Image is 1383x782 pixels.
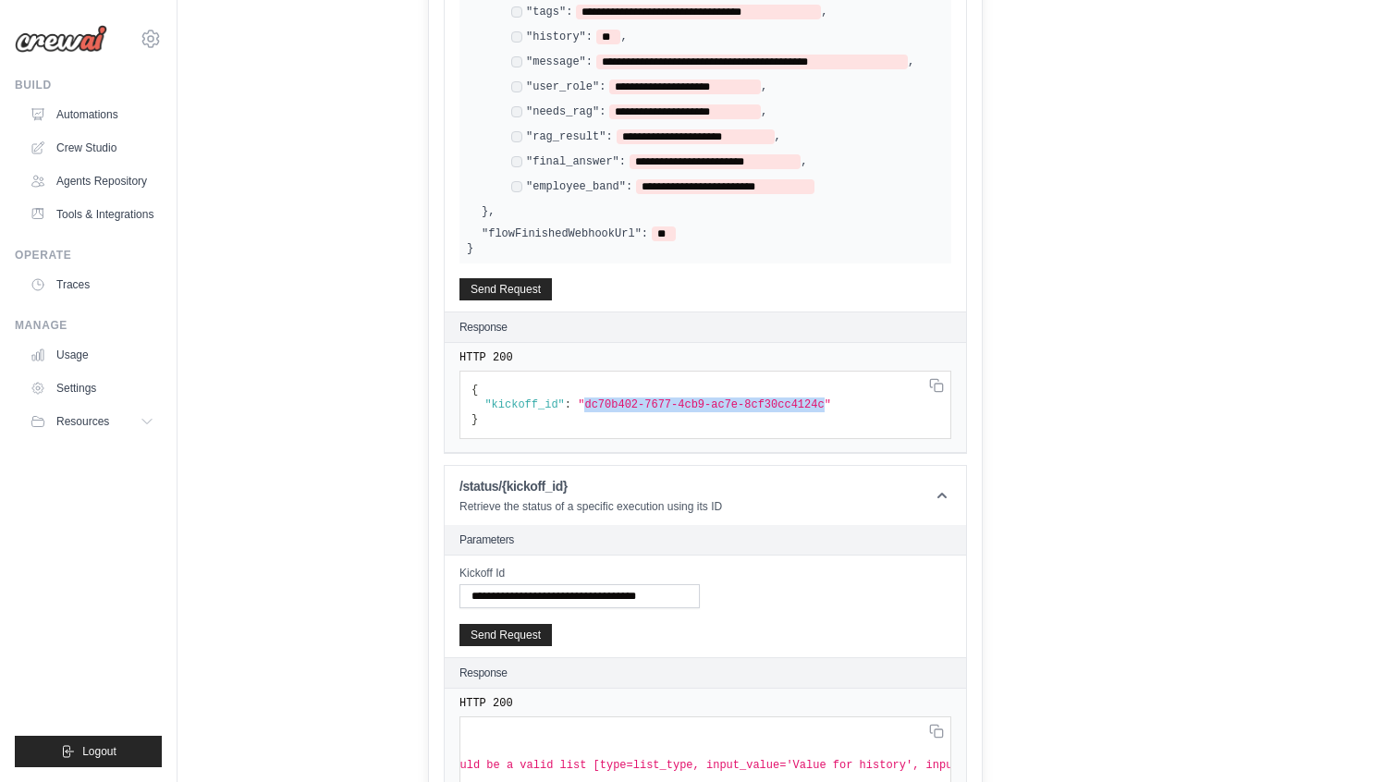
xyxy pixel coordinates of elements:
[565,398,571,411] span: :
[482,226,648,241] label: "flowFinishedWebhookUrl":
[22,407,162,436] button: Resources
[459,320,508,335] h2: Response
[15,78,162,92] div: Build
[761,79,767,94] span: ,
[526,104,606,119] label: "needs_rag":
[22,200,162,229] a: Tools & Integrations
[526,55,593,69] label: "message":
[526,5,572,19] label: "tags":
[22,133,162,163] a: Crew Studio
[459,624,552,646] button: Send Request
[801,154,807,169] span: ,
[22,340,162,370] a: Usage
[459,532,951,547] h2: Parameters
[22,166,162,196] a: Agents Repository
[15,248,162,263] div: Operate
[488,204,495,219] span: ,
[56,414,109,429] span: Resources
[467,242,473,255] span: }
[459,696,951,711] pre: HTTP 200
[22,270,162,299] a: Traces
[908,55,914,69] span: ,
[471,384,478,397] span: {
[15,25,107,53] img: Logo
[459,499,722,514] p: Retrieve the status of a specific execution using its ID
[22,100,162,129] a: Automations
[526,154,626,169] label: "final_answer":
[459,350,951,365] pre: HTTP 200
[761,104,767,119] span: ,
[578,398,831,411] span: "dc70b402-7677-4cb9-ac7e-8cf30cc4124c"
[526,30,593,44] label: "history":
[459,477,722,495] h1: /status/{kickoff_id}
[82,744,116,759] span: Logout
[620,30,627,44] span: ,
[22,373,162,403] a: Settings
[526,79,606,94] label: "user_role":
[482,204,488,219] span: }
[459,666,508,680] h2: Response
[526,129,613,144] label: "rag_result":
[526,179,632,194] label: "employee_band":
[459,566,700,580] label: Kickoff Id
[471,413,478,426] span: }
[775,129,781,144] span: ,
[15,318,162,333] div: Manage
[821,5,827,19] span: ,
[15,736,162,767] button: Logout
[459,278,552,300] button: Send Request
[484,398,564,411] span: "kickoff_id"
